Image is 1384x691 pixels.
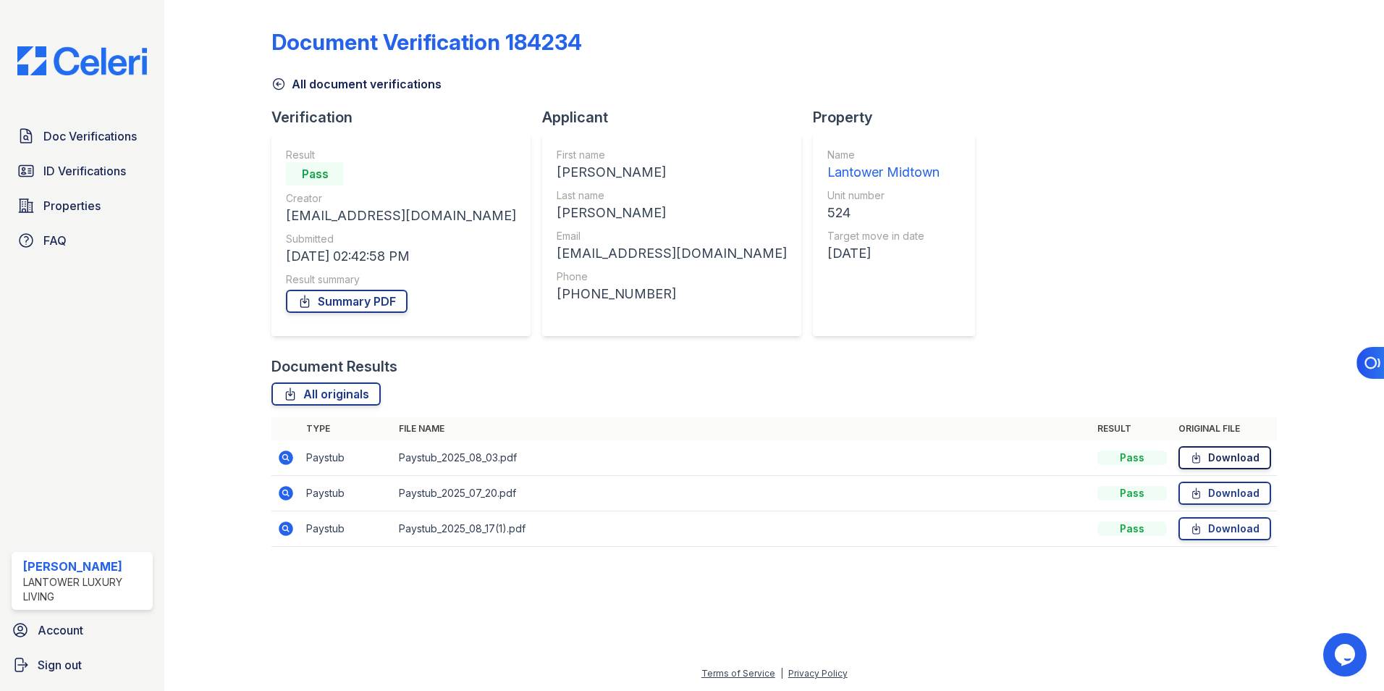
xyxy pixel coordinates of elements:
[12,122,153,151] a: Doc Verifications
[827,148,940,162] div: Name
[780,668,783,679] div: |
[557,229,787,243] div: Email
[286,290,408,313] a: Summary PDF
[393,417,1092,440] th: File name
[557,203,787,223] div: [PERSON_NAME]
[827,148,940,183] a: Name Lantower Midtown
[43,197,101,214] span: Properties
[38,621,83,639] span: Account
[23,558,147,575] div: [PERSON_NAME]
[1173,417,1277,440] th: Original file
[286,206,516,226] div: [EMAIL_ADDRESS][DOMAIN_NAME]
[557,162,787,183] div: [PERSON_NAME]
[542,107,813,127] div: Applicant
[557,284,787,304] div: [PHONE_NUMBER]
[286,191,516,206] div: Creator
[12,191,153,220] a: Properties
[271,382,381,406] a: All originals
[827,229,940,243] div: Target move in date
[271,29,582,55] div: Document Verification 184234
[788,668,848,679] a: Privacy Policy
[286,232,516,246] div: Submitted
[827,188,940,203] div: Unit number
[286,162,344,185] div: Pass
[23,575,147,604] div: Lantower Luxury Living
[1178,482,1271,505] a: Download
[43,232,67,249] span: FAQ
[12,156,153,185] a: ID Verifications
[557,269,787,284] div: Phone
[286,272,516,287] div: Result summary
[827,162,940,183] div: Lantower Midtown
[557,243,787,264] div: [EMAIL_ADDRESS][DOMAIN_NAME]
[38,656,82,674] span: Sign out
[6,616,159,645] a: Account
[286,148,516,162] div: Result
[12,226,153,255] a: FAQ
[557,188,787,203] div: Last name
[813,107,987,127] div: Property
[701,668,775,679] a: Terms of Service
[1323,633,1370,677] iframe: chat widget
[1092,417,1173,440] th: Result
[827,203,940,223] div: 524
[300,476,393,511] td: Paystub
[827,243,940,264] div: [DATE]
[557,148,787,162] div: First name
[6,46,159,75] img: CE_Logo_Blue-a8612792a0a2168367f1c8372b55b34899dd931a85d93a1a3d3e32e68fde9ad4.png
[271,356,397,377] div: Document Results
[300,440,393,476] td: Paystub
[393,476,1092,511] td: Paystub_2025_07_20.pdf
[271,75,442,93] a: All document verifications
[300,417,393,440] th: Type
[393,511,1092,547] td: Paystub_2025_08_17(1).pdf
[1178,517,1271,540] a: Download
[1097,486,1167,501] div: Pass
[1097,451,1167,465] div: Pass
[43,162,126,180] span: ID Verifications
[1178,446,1271,469] a: Download
[300,511,393,547] td: Paystub
[43,127,137,145] span: Doc Verifications
[393,440,1092,476] td: Paystub_2025_08_03.pdf
[286,246,516,267] div: [DATE] 02:42:58 PM
[1097,522,1167,536] div: Pass
[271,107,542,127] div: Verification
[6,650,159,679] a: Sign out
